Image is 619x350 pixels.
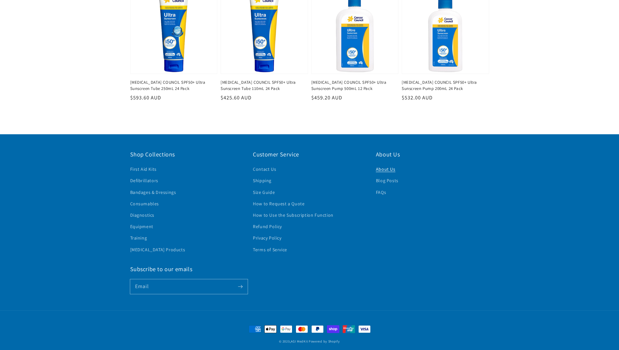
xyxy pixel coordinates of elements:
a: [MEDICAL_DATA] COUNCIL SPF50+ Ultra Sunscreen Pump 500mL 12 Pack [311,80,395,91]
a: [MEDICAL_DATA] COUNCIL SPF50+ Ultra Sunscreen Pump 200mL 24 Pack [402,80,485,91]
a: Equipment [130,221,153,232]
a: AGI MedKit [291,339,308,343]
a: [MEDICAL_DATA] Products [130,244,185,255]
a: [MEDICAL_DATA] COUNCIL SPF50+ Ultra Sunscreen Tube 250mL 24 Pack [130,80,214,91]
a: About Us [376,165,395,175]
a: Shipping [253,175,271,186]
a: Terms of Service [253,244,287,255]
a: Refund Policy [253,221,282,232]
h2: Shop Collections [130,151,243,158]
a: Powered by Shopify [309,339,340,343]
a: Defibrillators [130,175,158,186]
button: Subscribe [233,279,248,294]
a: How to Request a Quote [253,198,304,210]
h2: Customer Service [253,151,366,158]
a: Training [130,232,147,244]
a: Blog Posts [376,175,398,186]
a: FAQs [376,187,386,198]
a: Privacy Policy [253,232,281,244]
a: Size Guide [253,187,275,198]
a: [MEDICAL_DATA] COUNCIL SPF50+ Ultra Sunscreen Tube 110mL 24 Pack [221,80,304,91]
a: How to Use the Subscription Function [253,210,333,221]
a: Diagnostics [130,210,155,221]
h2: Subscribe to our emails [130,265,489,273]
a: First Aid Kits [130,165,157,175]
a: Bandages & Dressings [130,187,176,198]
a: Contact Us [253,165,276,175]
h2: About Us [376,151,489,158]
a: Consumables [130,198,159,210]
small: © 2025, [279,339,308,343]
